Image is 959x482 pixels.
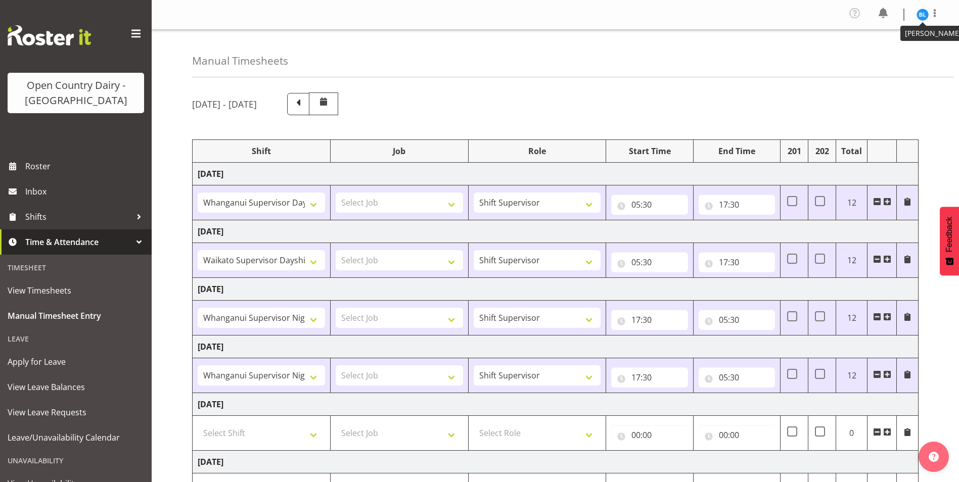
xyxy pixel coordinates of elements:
input: Click to select... [699,425,775,445]
span: Roster [25,159,147,174]
td: 12 [836,358,867,393]
div: End Time [699,145,775,157]
input: Click to select... [611,425,688,445]
input: Click to select... [611,310,688,330]
td: [DATE] [193,163,919,185]
td: [DATE] [193,220,919,243]
div: Job [336,145,463,157]
a: Leave/Unavailability Calendar [3,425,149,450]
span: Inbox [25,184,147,199]
td: 0 [836,416,867,451]
input: Click to select... [699,310,775,330]
a: View Leave Balances [3,374,149,400]
div: Shift [198,145,325,157]
input: Click to select... [611,252,688,272]
img: bruce-lind7400.jpg [917,9,929,21]
button: Feedback - Show survey [940,207,959,275]
div: Timesheet [3,257,149,278]
input: Click to select... [699,252,775,272]
span: Apply for Leave [8,354,144,369]
td: 12 [836,243,867,278]
span: View Leave Requests [8,405,144,420]
span: View Timesheets [8,283,144,298]
td: [DATE] [193,335,919,358]
td: 12 [836,301,867,335]
input: Click to select... [611,195,688,215]
div: 201 [786,145,803,157]
span: Feedback [945,217,954,252]
span: Time & Attendance [25,234,131,250]
a: View Leave Requests [3,400,149,425]
div: 202 [813,145,831,157]
span: Shifts [25,209,131,224]
img: help-xxl-2.png [929,452,939,462]
div: Role [474,145,601,157]
a: Manual Timesheet Entry [3,303,149,328]
td: [DATE] [193,451,919,473]
td: [DATE] [193,393,919,416]
span: Manual Timesheet Entry [8,308,144,323]
input: Click to select... [699,367,775,388]
img: Rosterit website logo [8,25,91,45]
div: Unavailability [3,450,149,471]
a: Apply for Leave [3,349,149,374]
span: Leave/Unavailability Calendar [8,430,144,445]
input: Click to select... [611,367,688,388]
span: View Leave Balances [8,379,144,395]
div: Total [841,145,862,157]
div: Open Country Dairy - [GEOGRAPHIC_DATA] [18,78,134,108]
h4: Manual Timesheets [192,55,288,67]
a: View Timesheets [3,278,149,303]
input: Click to select... [699,195,775,215]
td: 12 [836,185,867,220]
div: Leave [3,328,149,349]
h5: [DATE] - [DATE] [192,99,257,110]
td: [DATE] [193,278,919,301]
div: Start Time [611,145,688,157]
